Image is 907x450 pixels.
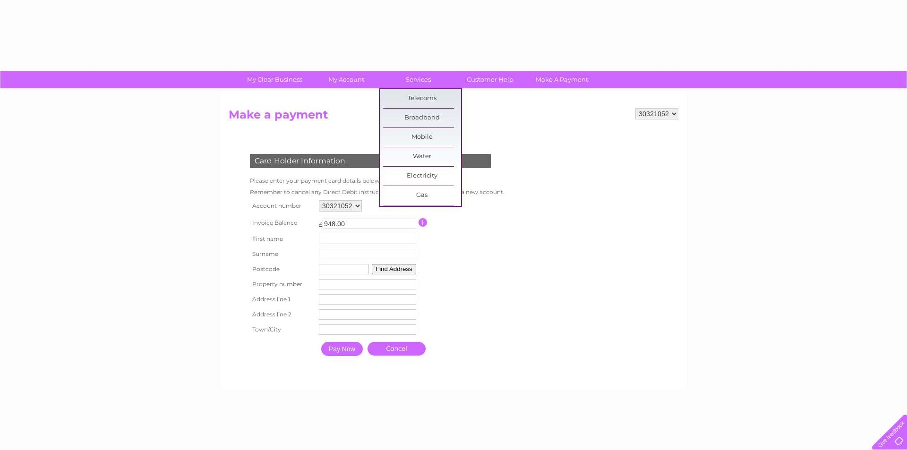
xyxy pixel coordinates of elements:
[383,128,461,147] a: Mobile
[319,216,323,228] td: £
[248,231,317,246] th: First name
[383,109,461,127] a: Broadband
[451,71,529,88] a: Customer Help
[308,71,385,88] a: My Account
[523,71,601,88] a: Make A Payment
[248,175,507,187] td: Please enter your payment card details below.
[248,262,317,277] th: Postcode
[248,277,317,292] th: Property number
[383,167,461,186] a: Electricity
[383,147,461,166] a: Water
[383,186,461,205] a: Gas
[248,322,317,337] th: Town/City
[379,71,457,88] a: Services
[248,214,317,231] th: Invoice Balance
[419,218,428,227] input: Information
[383,89,461,108] a: Telecoms
[248,307,317,322] th: Address line 2
[368,342,426,356] a: Cancel
[248,187,507,198] td: Remember to cancel any Direct Debit instructions with your bank if this is a new account.
[248,246,317,262] th: Surname
[321,342,363,356] input: Pay Now
[248,198,317,214] th: Account number
[248,292,317,307] th: Address line 1
[229,108,678,126] h2: Make a payment
[236,71,314,88] a: My Clear Business
[250,154,491,168] div: Card Holder Information
[372,264,416,274] button: Find Address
